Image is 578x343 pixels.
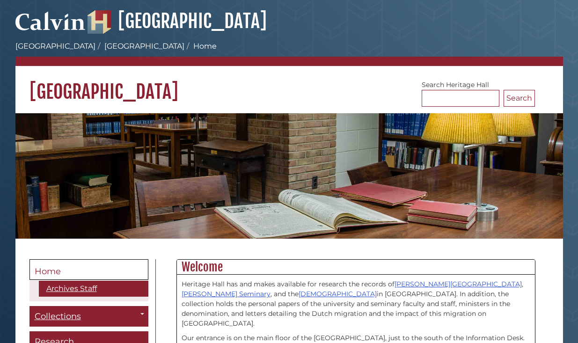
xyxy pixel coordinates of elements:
a: [GEOGRAPHIC_DATA] [104,42,184,51]
a: Collections [29,306,148,327]
button: Search [504,90,535,107]
a: Home [29,259,148,280]
img: Calvin [15,7,86,34]
a: [PERSON_NAME][GEOGRAPHIC_DATA] [395,280,522,288]
nav: breadcrumb [15,41,563,66]
a: Archives Staff [39,281,148,297]
a: Calvin University [15,22,86,30]
li: Home [184,41,217,52]
img: Hekman Library Logo [88,10,111,34]
span: Collections [35,311,81,321]
a: [DEMOGRAPHIC_DATA] [299,290,377,298]
span: Home [35,266,61,277]
a: [PERSON_NAME] Seminary [182,290,271,298]
a: [GEOGRAPHIC_DATA] [88,9,267,33]
a: [GEOGRAPHIC_DATA] [15,42,95,51]
p: Heritage Hall has and makes available for research the records of , , and the in [GEOGRAPHIC_DATA... [182,279,530,328]
h1: [GEOGRAPHIC_DATA] [15,66,563,103]
h2: Welcome [177,260,535,275]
